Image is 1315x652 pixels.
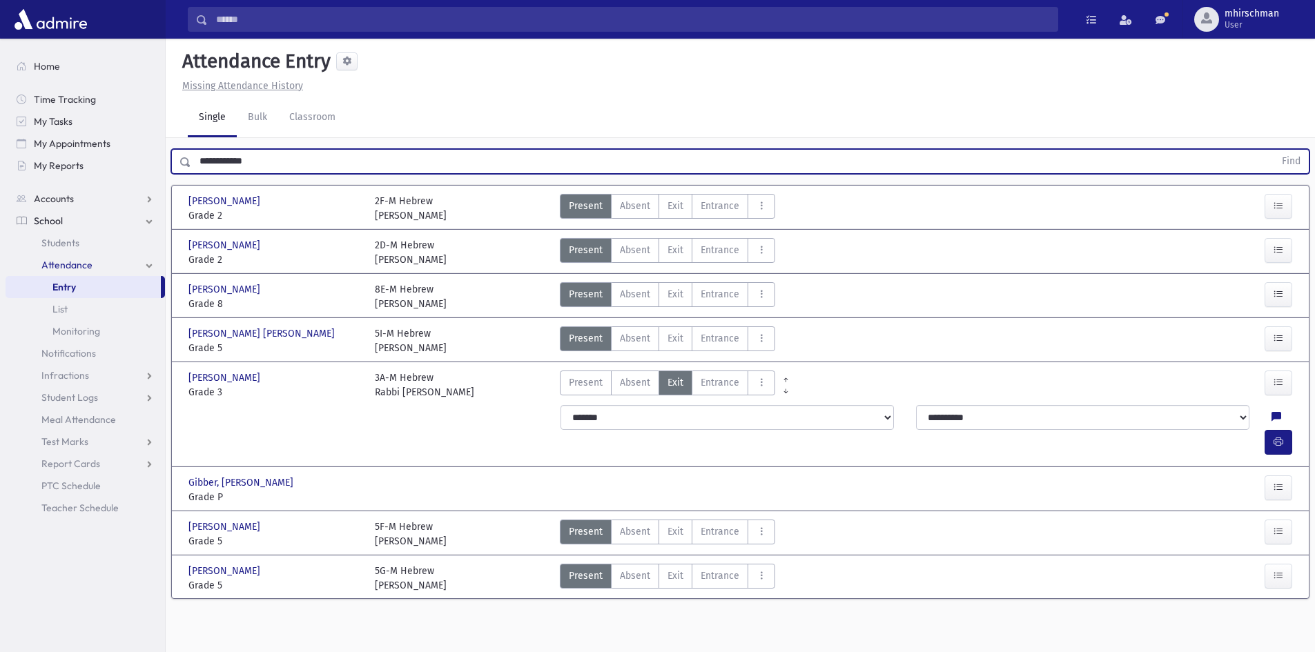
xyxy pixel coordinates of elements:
[6,132,165,155] a: My Appointments
[34,115,72,128] span: My Tasks
[6,386,165,408] a: Student Logs
[620,331,650,346] span: Absent
[278,99,347,137] a: Classroom
[560,520,775,549] div: AttTypes
[188,253,361,267] span: Grade 2
[701,524,739,539] span: Entrance
[188,475,296,490] span: Gibber, [PERSON_NAME]
[52,325,100,337] span: Monitoring
[6,232,165,254] a: Students
[34,60,60,72] span: Home
[6,110,165,132] a: My Tasks
[668,524,683,539] span: Exit
[560,282,775,311] div: AttTypes
[188,238,263,253] span: [PERSON_NAME]
[560,238,775,267] div: AttTypes
[668,243,683,257] span: Exit
[6,298,165,320] a: List
[177,50,331,73] h5: Attendance Entry
[34,159,84,172] span: My Reports
[620,524,650,539] span: Absent
[1225,19,1279,30] span: User
[41,347,96,359] span: Notifications
[620,199,650,213] span: Absent
[52,281,76,293] span: Entry
[177,80,303,92] a: Missing Attendance History
[6,320,165,342] a: Monitoring
[6,408,165,431] a: Meal Attendance
[668,331,683,346] span: Exit
[569,199,603,213] span: Present
[188,490,361,504] span: Grade P
[182,80,303,92] u: Missing Attendance History
[41,435,88,448] span: Test Marks
[188,564,263,578] span: [PERSON_NAME]
[375,564,447,593] div: 5G-M Hebrew [PERSON_NAME]
[668,287,683,302] span: Exit
[188,194,263,208] span: [PERSON_NAME]
[375,326,447,355] div: 5I-M Hebrew [PERSON_NAME]
[41,413,116,426] span: Meal Attendance
[34,93,96,106] span: Time Tracking
[6,364,165,386] a: Infractions
[375,194,447,223] div: 2F-M Hebrew [PERSON_NAME]
[668,199,683,213] span: Exit
[668,375,683,390] span: Exit
[41,502,119,514] span: Teacher Schedule
[701,243,739,257] span: Entrance
[188,282,263,297] span: [PERSON_NAME]
[701,331,739,346] span: Entrance
[569,243,603,257] span: Present
[34,192,74,205] span: Accounts
[188,297,361,311] span: Grade 8
[188,208,361,223] span: Grade 2
[6,497,165,519] a: Teacher Schedule
[701,375,739,390] span: Entrance
[560,564,775,593] div: AttTypes
[701,199,739,213] span: Entrance
[34,215,63,227] span: School
[560,326,775,355] div: AttTypes
[6,55,165,77] a: Home
[188,520,263,534] span: [PERSON_NAME]
[188,99,237,137] a: Single
[41,391,98,404] span: Student Logs
[569,569,603,583] span: Present
[6,431,165,453] a: Test Marks
[188,341,361,355] span: Grade 5
[6,475,165,497] a: PTC Schedule
[188,371,263,385] span: [PERSON_NAME]
[6,254,165,276] a: Attendance
[620,243,650,257] span: Absent
[569,375,603,390] span: Present
[6,155,165,177] a: My Reports
[41,457,100,470] span: Report Cards
[668,569,683,583] span: Exit
[375,282,447,311] div: 8E-M Hebrew [PERSON_NAME]
[620,375,650,390] span: Absent
[34,137,110,150] span: My Appointments
[188,578,361,593] span: Grade 5
[1274,150,1309,173] button: Find
[1225,8,1279,19] span: mhirschman
[701,287,739,302] span: Entrance
[208,7,1058,32] input: Search
[6,453,165,475] a: Report Cards
[6,188,165,210] a: Accounts
[6,342,165,364] a: Notifications
[701,569,739,583] span: Entrance
[188,385,361,399] span: Grade 3
[6,276,161,298] a: Entry
[375,238,447,267] div: 2D-M Hebrew [PERSON_NAME]
[375,371,474,399] div: 3A-M Hebrew Rabbi [PERSON_NAME]
[41,369,89,382] span: Infractions
[375,520,447,549] div: 5F-M Hebrew [PERSON_NAME]
[560,371,775,399] div: AttTypes
[188,326,338,341] span: [PERSON_NAME] [PERSON_NAME]
[41,237,79,249] span: Students
[237,99,278,137] a: Bulk
[569,331,603,346] span: Present
[52,303,68,315] span: List
[569,524,603,539] span: Present
[6,88,165,110] a: Time Tracking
